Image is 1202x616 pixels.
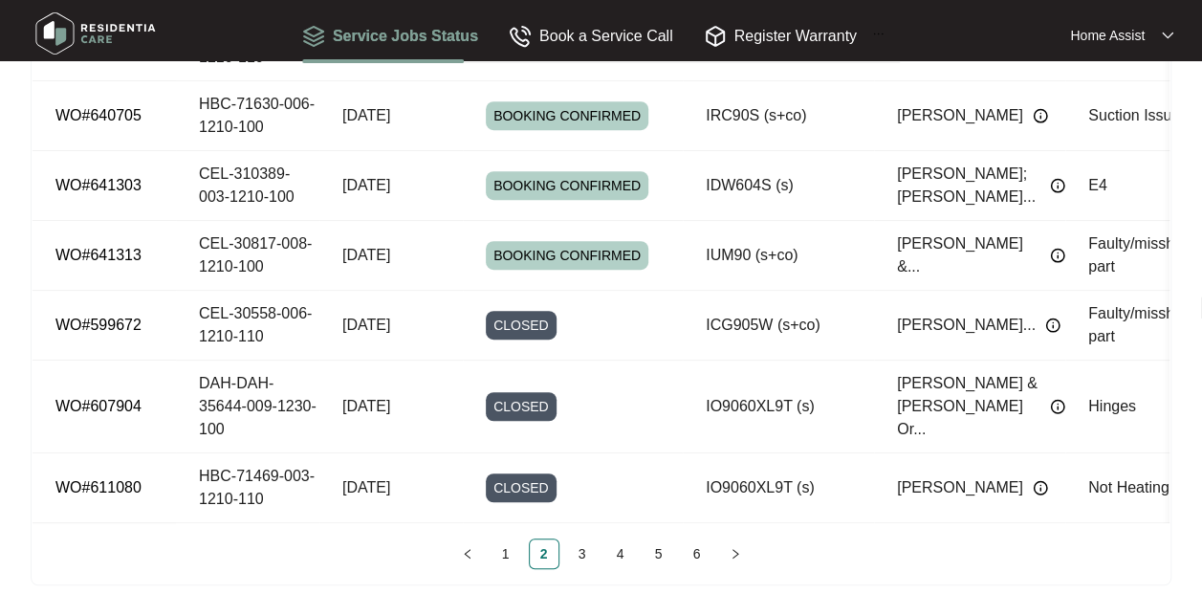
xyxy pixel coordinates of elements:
a: WO#599672 [55,317,142,333]
p: Home Assist [1070,26,1145,45]
span: [PERSON_NAME] &... [897,232,1040,278]
span: CLOSED [486,311,557,340]
img: Info icon [1050,248,1065,263]
img: residentia care logo [29,5,163,62]
img: Info icon [1045,318,1060,333]
td: CEL-30817-008-1210-100 [176,221,319,291]
td: IRC90S (s+co) [683,81,874,151]
img: Info icon [1050,178,1065,193]
td: IUM90 (s+co) [683,221,874,291]
li: 1 [491,539,521,569]
a: 6 [683,539,711,568]
span: [DATE] [342,177,390,193]
span: CLOSED [486,473,557,502]
td: IDW604S (s) [683,151,874,221]
li: 4 [605,539,636,569]
td: CEL-30558-006-1210-110 [176,291,319,361]
span: [PERSON_NAME]; [PERSON_NAME]... [897,163,1040,209]
li: 3 [567,539,598,569]
div: Register Warranty [704,24,857,48]
td: CEL-310389-003-1210-100 [176,151,319,221]
a: 4 [606,539,635,568]
a: WO#607904 [55,398,142,414]
a: WO#641303 [55,177,142,193]
span: CLOSED [486,392,557,421]
a: 5 [645,539,673,568]
a: WO#611080 [55,479,142,495]
span: [PERSON_NAME] [897,104,1023,127]
span: [DATE] [342,398,390,414]
td: IO9060XL9T (s) [683,361,874,453]
a: WO#640705 [55,107,142,123]
button: right [720,539,751,569]
span: BOOKING CONFIRMED [486,101,648,130]
td: HBC-71630-006-1210-100 [176,81,319,151]
span: left [462,548,473,560]
td: HBC-71469-003-1210-110 [176,453,319,523]
td: ICG905W (s+co) [683,291,874,361]
img: Service Jobs Status icon [302,25,325,48]
span: BOOKING CONFIRMED [486,241,648,270]
a: 3 [568,539,597,568]
div: Book a Service Call [509,24,673,48]
span: [PERSON_NAME] [897,476,1023,499]
img: Info icon [1050,399,1065,414]
span: [DATE] [342,247,390,263]
div: Service Jobs Status [302,24,478,48]
td: DAH-DAH-35644-009-1230-100 [176,361,319,453]
li: 2 [529,539,559,569]
span: right [730,548,741,560]
li: 6 [682,539,712,569]
span: [DATE] [342,479,390,495]
button: ellipsis [857,8,900,63]
span: [DATE] [342,317,390,333]
button: left [452,539,483,569]
img: Register Warranty icon [704,25,727,48]
a: 1 [492,539,520,568]
li: Previous Page [452,539,483,569]
li: Next Page [720,539,751,569]
span: [PERSON_NAME] & [PERSON_NAME] Or... [897,372,1040,441]
span: [DATE] [342,107,390,123]
span: ellipsis [872,28,885,40]
img: Info icon [1033,108,1048,123]
a: WO#641313 [55,247,142,263]
span: [PERSON_NAME]... [897,314,1036,337]
span: BOOKING CONFIRMED [486,171,648,200]
td: IO9060XL9T (s) [683,453,874,523]
a: 2 [530,539,558,568]
img: dropdown arrow [1162,31,1173,40]
li: 5 [644,539,674,569]
img: Info icon [1033,480,1048,495]
img: Book a Service Call icon [509,25,532,48]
